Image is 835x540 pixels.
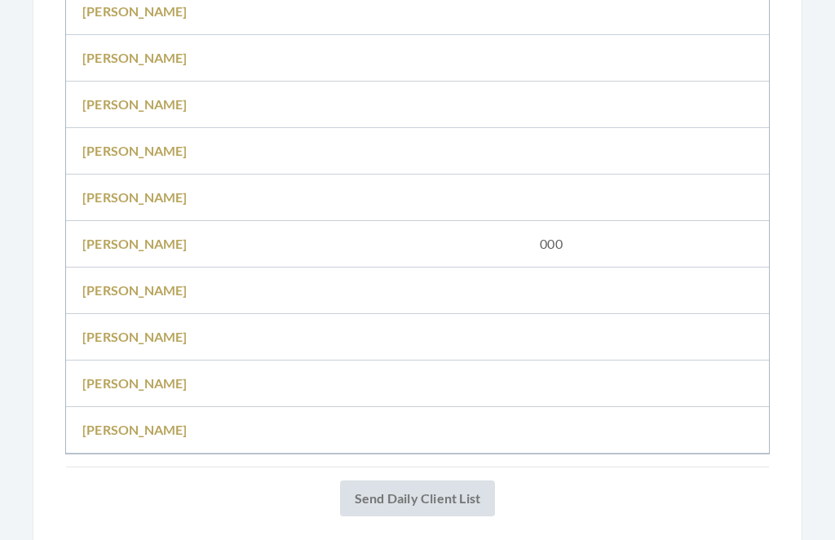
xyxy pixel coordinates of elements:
a: [PERSON_NAME] [82,329,188,344]
a: [PERSON_NAME] [82,3,188,19]
a: [PERSON_NAME] [82,189,188,205]
a: [PERSON_NAME] [82,282,188,298]
td: 000 [524,221,769,268]
a: [PERSON_NAME] [82,50,188,65]
a: Send Daily Client List [340,480,495,516]
a: [PERSON_NAME] [82,96,188,112]
a: [PERSON_NAME] [82,375,188,391]
a: [PERSON_NAME] [82,236,188,251]
a: [PERSON_NAME] [82,422,188,437]
a: [PERSON_NAME] [82,143,188,158]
